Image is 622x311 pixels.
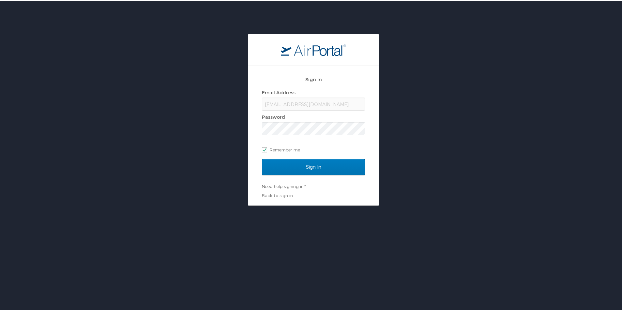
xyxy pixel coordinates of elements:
label: Email Address [262,88,295,94]
h2: Sign In [262,74,365,82]
label: Remember me [262,144,365,153]
img: logo [281,43,346,54]
label: Password [262,113,285,118]
input: Sign In [262,158,365,174]
a: Back to sign in [262,192,293,197]
a: Need help signing in? [262,182,306,188]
